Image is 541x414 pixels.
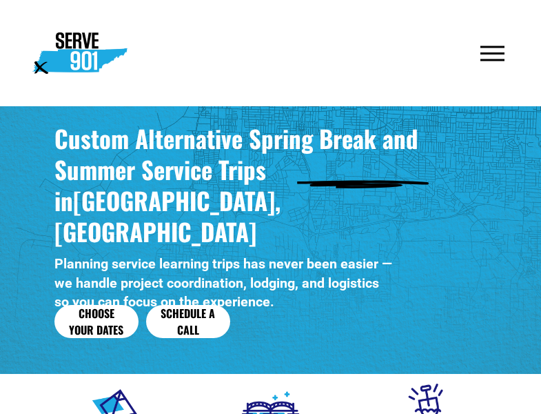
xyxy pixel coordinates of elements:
[54,120,425,218] strong: Custom Alternative Spring Break and Summer Service Trips in
[54,256,396,310] strong: Planning service learning trips has never been easier — we handle project coordination, lodging, ...
[146,305,230,338] a: Schedule a Call
[54,305,139,338] a: Choose Your Dates
[32,32,127,74] img: Serve901
[54,182,287,249] strong: [GEOGRAPHIC_DATA], [GEOGRAPHIC_DATA]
